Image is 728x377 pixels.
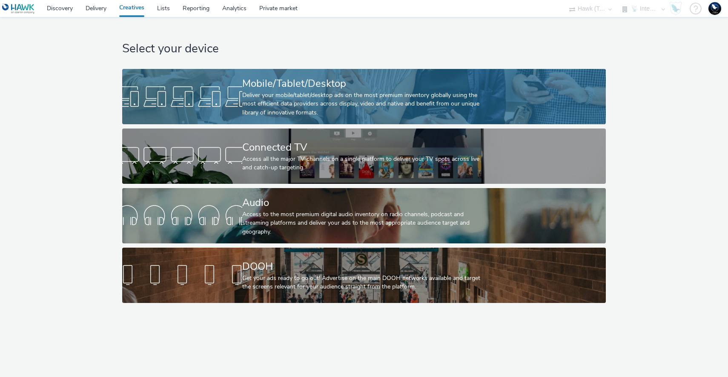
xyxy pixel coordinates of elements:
[2,3,35,14] img: undefined Logo
[242,91,482,117] div: Deliver your mobile/tablet/desktop ads on the most premium inventory globally using the most effi...
[242,76,482,91] div: Mobile/Tablet/Desktop
[122,69,605,124] a: Mobile/Tablet/DesktopDeliver your mobile/tablet/desktop ads on the most premium inventory globall...
[122,41,605,57] h1: Select your device
[708,2,721,15] img: Support Hawk
[242,210,482,236] div: Access to the most premium digital audio inventory on radio channels, podcast and streaming platf...
[242,274,482,291] div: Get your ads ready to go out! Advertise on the main DOOH networks available and target the screen...
[122,188,605,243] a: AudioAccess to the most premium digital audio inventory on radio channels, podcast and streaming ...
[242,195,482,210] div: Audio
[242,259,482,274] div: DOOH
[669,2,685,15] a: Hawk Academy
[242,140,482,155] div: Connected TV
[669,2,682,15] img: Hawk Academy
[242,155,482,172] div: Access all the major TV channels on a single platform to deliver your TV spots across live and ca...
[122,129,605,184] a: Connected TVAccess all the major TV channels on a single platform to deliver your TV spots across...
[122,248,605,303] a: DOOHGet your ads ready to go out! Advertise on the main DOOH networks available and target the sc...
